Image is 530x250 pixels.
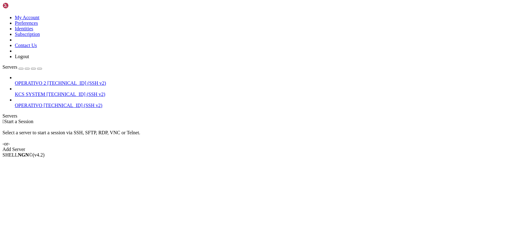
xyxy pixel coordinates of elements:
span: OPERATIVO 2 [15,80,46,86]
span: [TECHNICAL_ID] (SSH v2) [44,103,102,108]
div: Select a server to start a session via SSH, SFTP, RDP, VNC or Telnet. -or- [2,124,528,147]
span: Servers [2,64,17,70]
span: SHELL © [2,152,45,157]
a: Identities [15,26,33,31]
a: Logout [15,54,29,59]
span: 4.2.0 [33,152,45,157]
li: OPERATIVO 2 [TECHNICAL_ID] (SSH v2) [15,75,528,86]
span: Start a Session [4,119,33,124]
a: OPERATIVO 2 [TECHNICAL_ID] (SSH v2) [15,80,528,86]
div: Add Server [2,147,528,152]
a: Preferences [15,20,38,26]
span:  [2,119,4,124]
img: Shellngn [2,2,38,9]
li: KCS SYSTEM [TECHNICAL_ID] (SSH v2) [15,86,528,97]
a: KCS SYSTEM [TECHNICAL_ID] (SSH v2) [15,92,528,97]
a: My Account [15,15,40,20]
span: KCS SYSTEM [15,92,45,97]
span: [TECHNICAL_ID] (SSH v2) [46,92,105,97]
span: OPERATIVO [15,103,42,108]
span: [TECHNICAL_ID] (SSH v2) [47,80,106,86]
a: Contact Us [15,43,37,48]
a: Subscription [15,32,40,37]
div: Servers [2,113,528,119]
a: Servers [2,64,42,70]
a: OPERATIVO [TECHNICAL_ID] (SSH v2) [15,103,528,108]
b: NGN [18,152,29,157]
li: OPERATIVO [TECHNICAL_ID] (SSH v2) [15,97,528,108]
